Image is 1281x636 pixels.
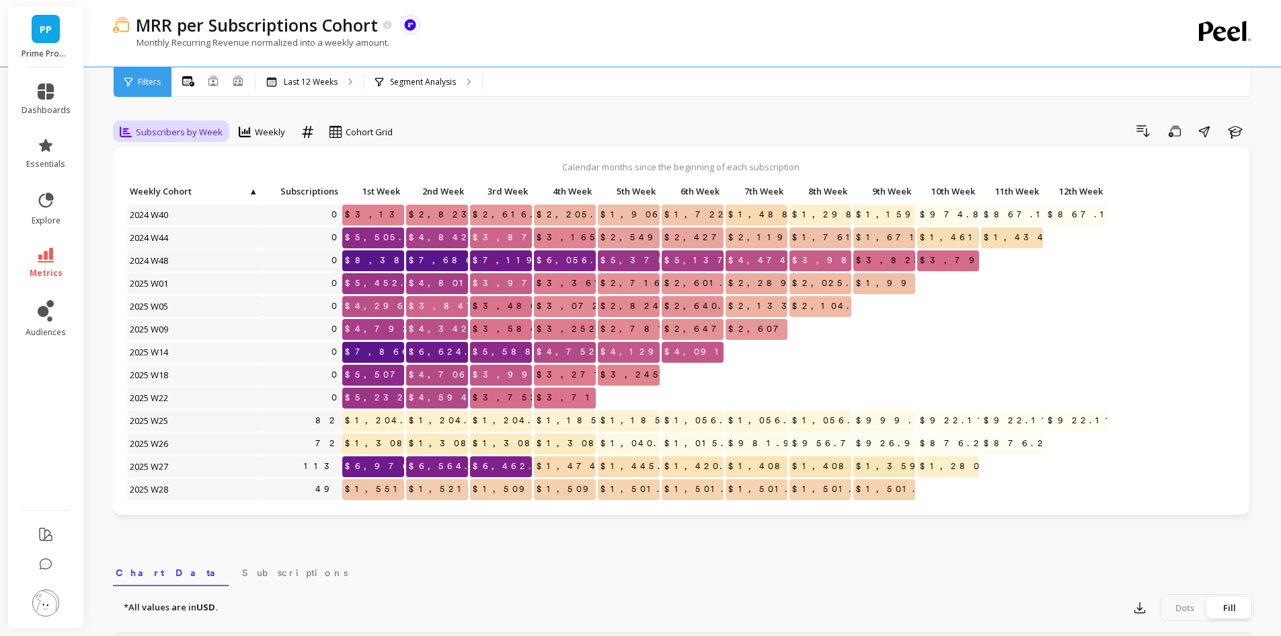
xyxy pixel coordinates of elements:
span: metrics [30,268,63,279]
span: Chart Data [116,566,226,579]
span: 2025 W26 [127,433,172,454]
span: $4,842.59 [406,227,504,248]
span: $3,252.97 [534,319,637,339]
span: $1,308.52 [470,433,567,454]
p: Calendar months since the beginning of each subscription [126,161,1236,173]
span: Weekly Cohort [130,186,247,197]
span: $3,245.88 [598,365,701,385]
span: $1,408.56 [789,456,881,476]
span: $1,445.10 [598,456,685,476]
p: 6th Week [662,182,724,201]
span: $876.23 [981,433,1064,454]
span: $6,624.54 [406,342,493,362]
div: Toggle SortBy [1044,182,1108,203]
span: 2025 W14 [127,342,172,362]
span: $3,165.64 [534,227,627,248]
p: 11th Week [981,182,1043,201]
span: $981.93 [726,433,816,454]
span: $5,505.79 [342,227,438,248]
span: $3,584.24 [470,319,568,339]
p: Subscriptions [262,182,342,201]
span: $3,995.93 [470,365,584,385]
div: Toggle SortBy [853,182,917,203]
span: $5,507.54 [342,365,432,385]
span: $7,119.77 [470,250,580,271]
span: $1,308.52 [406,433,503,454]
span: $6,564.90 [406,456,496,476]
span: $2,133.92 [726,296,829,316]
span: Subscriptions [264,186,338,197]
span: 11th Week [984,186,1039,197]
span: $1,408.56 [726,456,817,476]
p: 3rd Week [470,182,532,201]
div: Toggle SortBy [405,182,469,203]
span: $1,308.52 [534,433,631,454]
span: $1,761.28 [789,227,890,248]
span: 4th Week [537,186,592,197]
span: $4,342.39 [406,319,509,339]
span: $2,781.22 [598,319,697,339]
a: 0 [329,250,342,271]
span: $3,847.75 [406,296,514,316]
img: api.recharge.svg [404,19,416,31]
span: $1,159.73 [853,205,958,225]
span: $4,594.37 [406,388,509,408]
span: $2,025.83 [789,273,885,293]
div: Toggle SortBy [789,182,853,203]
span: $3,790.14 [917,250,1019,271]
p: 12th Week [1045,182,1107,201]
span: $1,488.56 [726,205,824,225]
div: Toggle SortBy [469,182,533,203]
span: $6,056.28 [534,250,624,271]
a: 0 [329,296,342,316]
p: 10th Week [917,182,979,201]
span: Subscribers by Week [136,126,223,139]
span: $3,715.97 [534,388,644,408]
a: 0 [329,342,342,362]
span: $1,420.46 [662,456,748,476]
span: $1,204.59 [470,411,561,431]
span: $1,461.57 [917,227,1012,248]
p: Weekly Cohort [127,182,262,201]
p: Monthly Recurring Revenue normalized into a weekly amount. [113,36,389,48]
a: 0 [329,227,342,248]
span: $867.14 [981,205,1059,225]
span: $1,185.98 [598,411,703,431]
p: *All values are in [124,601,218,614]
span: 2024 W40 [127,205,172,225]
div: Toggle SortBy [917,182,980,203]
p: Prime Prometics™ [22,48,71,59]
p: 8th Week [789,182,851,201]
span: $1,501.80 [598,479,689,499]
span: essentials [26,159,65,170]
span: $4,752.32 [534,342,631,362]
span: 2025 W09 [127,319,172,339]
span: $1,204.59 [342,411,434,431]
div: Toggle SortBy [126,182,190,203]
span: audiences [26,327,66,338]
span: $1,509.73 [470,479,572,499]
span: $1,501.80 [726,479,816,499]
a: 113 [301,456,342,476]
p: Last 12 Weeks [284,77,338,87]
span: $876.23 [917,433,1001,454]
span: 2025 W05 [127,296,172,316]
span: $4,801.56 [406,273,498,293]
span: $3,480.82 [470,296,571,316]
span: $7,866.19 [342,342,445,362]
span: PP [40,22,52,37]
div: Toggle SortBy [980,182,1044,203]
span: 2025 W22 [127,388,172,408]
span: $1,501.80 [662,479,752,499]
span: $3,138.11 [342,205,448,225]
span: $3,752.34 [470,388,573,408]
span: $1,722.20 [662,205,753,225]
img: profile picture [32,590,59,616]
p: 9th Week [853,182,915,201]
span: $2,716.87 [598,273,702,293]
span: $1,474.85 [534,456,632,476]
span: $6,462.32 [470,456,562,476]
span: $5,137.56 [662,250,759,271]
span: 2025 W28 [127,479,172,499]
strong: USD. [196,601,218,613]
